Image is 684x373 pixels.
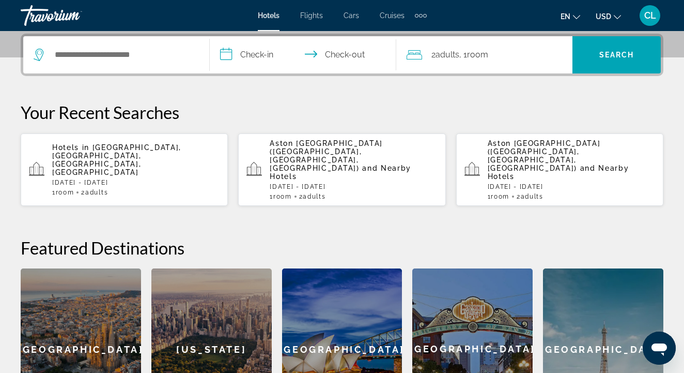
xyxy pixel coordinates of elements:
span: 2 [299,193,326,200]
span: USD [596,12,611,21]
span: Hotels in [52,143,89,152]
span: Room [491,193,509,200]
span: Search [599,51,634,59]
button: Aston [GEOGRAPHIC_DATA] ([GEOGRAPHIC_DATA], [GEOGRAPHIC_DATA], [GEOGRAPHIC_DATA]) and Nearby Hote... [238,133,445,206]
span: 2 [81,189,108,196]
span: Adults [521,193,543,200]
button: Check in and out dates [210,36,396,73]
div: Search widget [23,36,661,73]
span: Room [467,50,488,59]
a: Cruises [380,11,405,20]
a: Flights [300,11,323,20]
p: [DATE] - [DATE] [488,183,655,190]
h2: Featured Destinations [21,237,663,258]
span: Adults [303,193,325,200]
span: 2 [517,193,543,200]
iframe: Button to launch messaging window [643,332,676,365]
button: Change language [561,9,580,24]
button: Search [572,36,661,73]
span: CL [644,10,656,21]
span: 2 [431,48,459,62]
button: Change currency [596,9,621,24]
span: 1 [52,189,74,196]
a: Hotels [258,11,279,20]
button: Hotels in [GEOGRAPHIC_DATA], [GEOGRAPHIC_DATA], [GEOGRAPHIC_DATA], [GEOGRAPHIC_DATA][DATE] - [DAT... [21,133,228,206]
span: and Nearby Hotels [270,164,411,181]
span: 1 [488,193,509,200]
span: Adults [85,189,108,196]
span: 1 [270,193,291,200]
button: User Menu [636,5,663,26]
p: [DATE] - [DATE] [52,179,220,186]
button: Travelers: 2 adults, 0 children [396,36,572,73]
span: en [561,12,570,21]
span: [GEOGRAPHIC_DATA], [GEOGRAPHIC_DATA], [GEOGRAPHIC_DATA], [GEOGRAPHIC_DATA] [52,143,181,176]
span: Aston [GEOGRAPHIC_DATA] ([GEOGRAPHIC_DATA], [GEOGRAPHIC_DATA], [GEOGRAPHIC_DATA]) [488,139,601,172]
span: , 1 [459,48,488,62]
a: Travorium [21,2,124,29]
button: Extra navigation items [415,7,427,24]
span: Room [273,193,292,200]
span: and Nearby Hotels [488,164,629,181]
span: Room [56,189,74,196]
p: [DATE] - [DATE] [270,183,437,190]
span: Aston [GEOGRAPHIC_DATA] ([GEOGRAPHIC_DATA], [GEOGRAPHIC_DATA], [GEOGRAPHIC_DATA]) [270,139,383,172]
a: Cars [344,11,359,20]
span: Adults [436,50,459,59]
button: Aston [GEOGRAPHIC_DATA] ([GEOGRAPHIC_DATA], [GEOGRAPHIC_DATA], [GEOGRAPHIC_DATA]) and Nearby Hote... [456,133,663,206]
p: Your Recent Searches [21,102,663,123]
